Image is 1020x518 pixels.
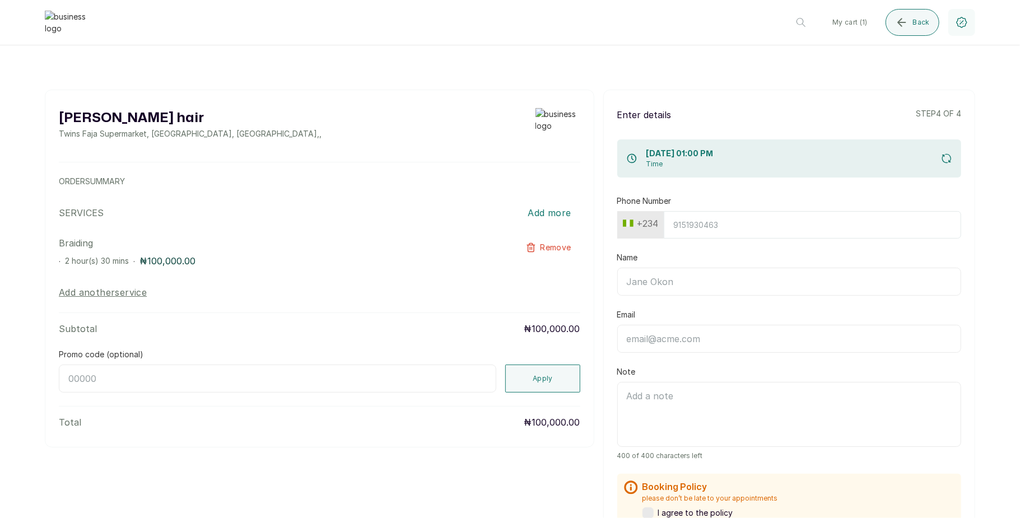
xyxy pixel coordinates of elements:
input: 9151930463 [664,211,961,239]
img: business logo [535,108,580,139]
button: Back [886,9,939,36]
p: ₦100,000.00 [524,322,580,335]
label: Email [617,309,636,320]
button: Add anotherservice [59,286,147,299]
h1: [DATE] 01:00 PM [646,148,714,160]
p: please don’t be late to your appointments [642,494,778,503]
span: 2 hour(s) 30 mins [65,256,129,265]
label: Phone Number [617,195,672,207]
button: Remove [517,236,580,259]
p: ₦100,000.00 [524,416,580,429]
input: 00000 [59,365,496,393]
p: Enter details [617,108,672,122]
p: SERVICES [59,206,104,220]
p: ₦100,000.00 [139,254,195,268]
p: Braiding [59,236,476,250]
p: Subtotal [59,322,97,335]
span: Remove [541,242,571,253]
h2: [PERSON_NAME] hair [59,108,322,128]
button: +234 [618,214,663,232]
p: Time [646,160,714,169]
p: Total [59,416,81,429]
p: ORDER SUMMARY [59,176,580,187]
div: · · [59,254,476,268]
input: email@acme.com [617,325,961,353]
h2: Booking Policy [642,480,778,494]
label: Name [617,252,638,263]
p: Twins Faja Supermarket, [GEOGRAPHIC_DATA], [GEOGRAPHIC_DATA] , , [59,128,322,139]
span: 400 of 400 characters left [617,451,961,460]
button: My cart (1) [823,9,876,36]
span: Back [913,18,930,27]
p: step 4 of 4 [916,108,961,122]
input: Jane Okon [617,268,961,296]
label: Promo code (optional) [59,349,143,360]
button: Add more [519,200,580,225]
button: Apply [505,365,580,393]
img: business logo [45,11,90,34]
label: Note [617,366,636,377]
